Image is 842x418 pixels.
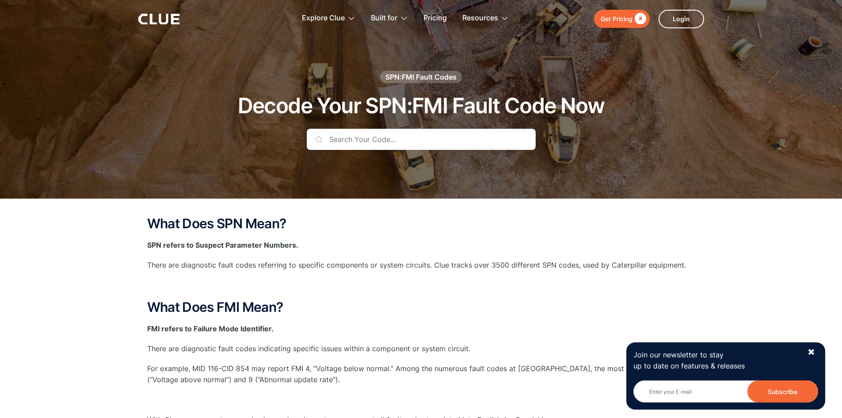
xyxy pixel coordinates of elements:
div: Built for [371,4,397,32]
p: There are diagnostic fault codes indicating specific issues within a component or system circuit. [147,343,695,354]
h2: What Does SPN Mean? [147,216,695,231]
div:  [632,13,646,24]
a: Get Pricing [594,10,650,28]
p: Join our newsletter to stay up to date on features & releases [633,349,800,372]
input: Enter your E-mail [633,380,818,403]
div: Resources [462,4,498,32]
p: ‍ [147,395,695,406]
input: Search Your Code... [307,129,536,150]
strong: FMI refers to Failure Mode Identifier. [147,324,274,333]
h2: What Does FMI Mean? [147,300,695,314]
div: Explore Clue [302,4,345,32]
div: SPN:FMI Fault Codes [385,72,457,82]
input: Subscribe [747,380,818,403]
p: For example, MID 116-CID 854 may report FMI 4, “Voltage below normal.” Among the numerous fault c... [147,363,695,385]
a: Pricing [423,4,447,32]
p: ‍ [147,280,695,291]
a: Login [659,10,704,28]
div: Get Pricing [601,13,632,24]
p: There are diagnostic fault codes referring to specific components or system circuits. Clue tracks... [147,260,695,271]
strong: SPN refers to Suspect Parameter Numbers. [147,241,298,249]
div: ✖ [808,347,815,358]
h1: Decode Your SPN:FMI Fault Code Now [238,94,605,118]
